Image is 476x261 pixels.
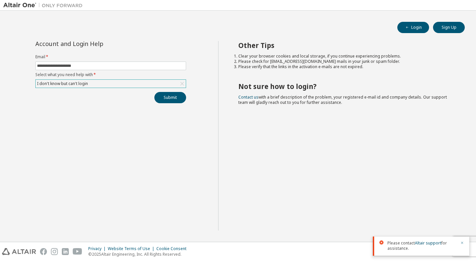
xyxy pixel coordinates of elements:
h2: Not sure how to login? [238,82,453,91]
div: I don't know but can't login [36,80,186,88]
li: Please check for [EMAIL_ADDRESS][DOMAIN_NAME] mails in your junk or spam folder. [238,59,453,64]
li: Please verify that the links in the activation e-mails are not expired. [238,64,453,69]
a: Contact us [238,94,258,100]
img: altair_logo.svg [2,248,36,255]
img: Altair One [3,2,86,9]
label: Email [35,54,186,60]
img: instagram.svg [51,248,58,255]
p: © 2025 Altair Engineering, Inc. All Rights Reserved. [88,251,190,257]
img: linkedin.svg [62,248,69,255]
div: Cookie Consent [156,246,190,251]
img: youtube.svg [73,248,82,255]
span: Please contact for assistance. [387,240,456,251]
div: Account and Login Help [35,41,156,46]
label: Select what you need help with [35,72,186,77]
div: Website Terms of Use [108,246,156,251]
a: Altair support [415,240,441,246]
div: Privacy [88,246,108,251]
div: I don't know but can't login [36,80,89,87]
button: Login [397,22,429,33]
button: Sign Up [433,22,465,33]
span: with a brief description of the problem, your registered e-mail id and company details. Our suppo... [238,94,447,105]
li: Clear your browser cookies and local storage, if you continue experiencing problems. [238,54,453,59]
button: Submit [154,92,186,103]
img: facebook.svg [40,248,47,255]
h2: Other Tips [238,41,453,50]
